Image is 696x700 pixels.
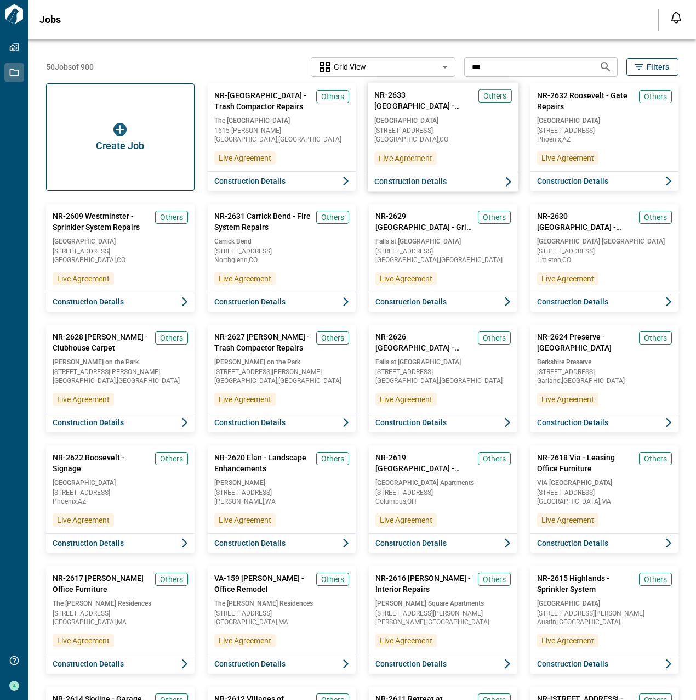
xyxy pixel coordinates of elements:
span: Construction Details [537,417,608,428]
span: Others [644,91,667,102]
span: [STREET_ADDRESS] [537,127,672,134]
span: The [PERSON_NAME] Residences [214,599,350,608]
button: Construction Details [208,533,356,553]
span: Others [644,453,667,464]
span: [GEOGRAPHIC_DATA] , [GEOGRAPHIC_DATA] [375,257,511,263]
button: Open notification feed [668,9,685,26]
span: [GEOGRAPHIC_DATA] , [GEOGRAPHIC_DATA] [53,377,188,384]
span: [STREET_ADDRESS] [375,369,511,375]
span: [STREET_ADDRESS] [375,248,511,255]
span: Others [483,574,506,585]
span: NR-2632 Roosevelt - Gate Repairs [537,90,635,112]
span: [STREET_ADDRESS] [214,248,350,255]
span: Others [321,91,344,102]
button: Construction Details [208,292,356,312]
span: Live Agreement [219,394,271,405]
span: Construction Details [374,176,447,187]
span: Live Agreement [219,273,271,284]
span: Others [321,212,344,223]
span: [STREET_ADDRESS] [53,489,188,496]
span: Live Agreement [219,635,271,646]
span: [PERSON_NAME] , WA [214,498,350,505]
button: Construction Details [369,413,517,432]
span: Live Agreement [57,635,110,646]
button: Construction Details [46,654,195,674]
span: Berkshire Preserve [537,358,672,366]
span: [GEOGRAPHIC_DATA] [53,237,188,246]
span: Construction Details [537,658,608,669]
span: [STREET_ADDRESS] [537,248,672,255]
span: NR-2629 [GEOGRAPHIC_DATA] - Grill Replacement [375,211,473,233]
span: Littleton , CO [537,257,672,263]
span: NR-2616 [PERSON_NAME] - Interior Repairs [375,573,473,595]
span: NR-2615 Highlands - Sprinkler System [537,573,635,595]
span: Live Agreement [380,394,432,405]
span: Live Agreement [380,635,432,646]
span: Live Agreement [541,394,594,405]
span: [GEOGRAPHIC_DATA] , MA [537,498,672,505]
span: NR-2630 [GEOGRAPHIC_DATA] - Landscape Enhancements [537,211,635,233]
span: [STREET_ADDRESS][PERSON_NAME] [214,369,350,375]
span: Live Agreement [380,273,432,284]
span: Construction Details [537,538,608,549]
span: [GEOGRAPHIC_DATA] , MA [214,619,350,625]
button: Search jobs [595,56,617,78]
img: icon button [113,123,127,136]
span: Live Agreement [541,273,594,284]
span: Austin , [GEOGRAPHIC_DATA] [537,619,672,625]
span: Others [483,91,507,101]
span: Falls at [GEOGRAPHIC_DATA] [375,358,511,366]
span: Construction Details [53,296,124,307]
span: Live Agreement [57,515,110,526]
span: Construction Details [375,296,447,307]
span: NR-2624 Preserve - [GEOGRAPHIC_DATA] [537,331,635,353]
span: Construction Details [214,296,286,307]
button: Construction Details [46,413,195,432]
span: VA-159 [PERSON_NAME] - Office Remodel [214,573,312,595]
span: NR-2620 Elan - Landscape Enhancements [214,452,312,474]
span: NR-2619 [GEOGRAPHIC_DATA] - Pond Path Repairs [375,452,473,474]
span: NR-2631 Carrick Bend - Fire System Repairs [214,211,312,233]
span: NR-2627 [PERSON_NAME] - Trash Compactor Repairs [214,331,312,353]
span: Construction Details [375,658,447,669]
span: [STREET_ADDRESS][PERSON_NAME] [537,610,672,617]
span: [GEOGRAPHIC_DATA] [GEOGRAPHIC_DATA] [537,237,672,246]
span: [GEOGRAPHIC_DATA] [374,116,511,125]
span: Live Agreement [380,515,432,526]
span: [GEOGRAPHIC_DATA] Apartments [375,478,511,487]
span: Grid View [334,61,366,72]
span: The [GEOGRAPHIC_DATA] [214,116,350,125]
button: Construction Details [530,533,679,553]
span: VIA [GEOGRAPHIC_DATA] [537,478,672,487]
button: Construction Details [530,171,679,191]
span: [GEOGRAPHIC_DATA] , MA [53,619,188,625]
span: Construction Details [537,176,608,187]
span: 50 Jobs of 900 [46,61,94,72]
button: Construction Details [208,171,356,191]
button: Construction Details [369,533,517,553]
span: Columbus , OH [375,498,511,505]
span: Construction Details [375,538,447,549]
span: Live Agreement [57,273,110,284]
span: [STREET_ADDRESS] [214,610,350,617]
span: Live Agreement [541,635,594,646]
span: Phoenix , AZ [53,498,188,505]
span: Live Agreement [379,153,432,163]
button: Filters [626,58,678,76]
span: Construction Details [214,417,286,428]
span: Garland , [GEOGRAPHIC_DATA] [537,377,672,384]
span: [STREET_ADDRESS][PERSON_NAME] [53,369,188,375]
span: Others [160,453,183,464]
span: [STREET_ADDRESS] [537,489,672,496]
button: Construction Details [46,292,195,312]
span: [GEOGRAPHIC_DATA] , [GEOGRAPHIC_DATA] [375,377,511,384]
div: Without label [311,56,455,78]
span: Others [483,453,506,464]
span: Others [321,574,344,585]
span: Others [644,574,667,585]
span: The [PERSON_NAME] Residences [53,599,188,608]
span: [GEOGRAPHIC_DATA] [537,116,672,125]
span: Others [483,332,506,343]
span: NR-2633 [GEOGRAPHIC_DATA] - Security Systems [374,89,473,112]
span: [STREET_ADDRESS] [537,369,672,375]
